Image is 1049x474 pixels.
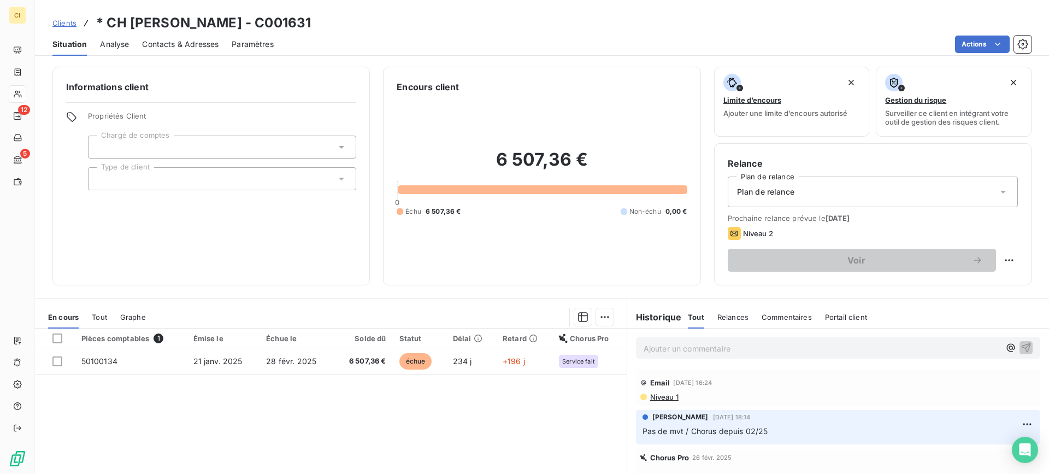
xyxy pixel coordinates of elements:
h6: Relance [728,157,1018,170]
div: Solde dû [340,334,386,343]
span: Non-échu [629,207,661,216]
span: Tout [688,313,704,321]
div: Open Intercom Messenger [1012,437,1038,463]
h6: Encours client [397,80,459,93]
span: Gestion du risque [885,96,946,104]
span: 28 févr. 2025 [266,356,316,366]
button: Limite d’encoursAjouter une limite d’encours autorisé [714,67,870,137]
span: 12 [18,105,30,115]
h2: 6 507,36 € [397,149,687,182]
span: [DATE] 16:24 [673,379,712,386]
button: Voir [728,249,996,272]
span: 0 [395,198,399,207]
input: Ajouter une valeur [97,142,106,152]
div: Chorus Pro [559,334,620,343]
span: Voir [741,256,972,265]
span: Limite d’encours [723,96,781,104]
span: [DATE] 18:14 [713,414,751,420]
span: [PERSON_NAME] [652,412,709,422]
div: Émise le [193,334,254,343]
span: Échu [405,207,421,216]
span: +196 j [503,356,525,366]
span: Clients [52,19,76,27]
span: Email [650,378,670,387]
div: Échue le [266,334,327,343]
span: 234 j [453,356,472,366]
span: 5 [20,149,30,159]
h6: Informations client [66,80,356,93]
span: Commentaires [762,313,812,321]
span: Pas de mvt / Chorus depuis 02/25 [643,426,768,436]
span: 21 janv. 2025 [193,356,243,366]
span: Ajouter une limite d’encours autorisé [723,109,847,118]
span: Portail client [825,313,867,321]
span: 0,00 € [665,207,687,216]
span: Analyse [100,39,129,50]
span: Niveau 1 [649,393,679,401]
span: 6 507,36 € [426,207,461,216]
span: Graphe [120,313,146,321]
div: CI [9,7,26,24]
span: échue [399,353,432,370]
h3: * CH [PERSON_NAME] - C001631 [96,13,311,33]
a: Clients [52,17,76,28]
span: Surveiller ce client en intégrant votre outil de gestion des risques client. [885,109,1022,126]
div: Pièces comptables [81,333,180,343]
input: Ajouter une valeur [97,174,106,184]
div: Statut [399,334,440,343]
img: Logo LeanPay [9,450,26,467]
span: Service fait [562,358,595,365]
div: Retard [503,334,546,343]
span: En cours [48,313,79,321]
span: Situation [52,39,87,50]
span: Prochaine relance prévue le [728,214,1018,223]
span: [DATE] [826,214,850,223]
span: Contacts & Adresses [142,39,219,50]
span: 1 [154,333,163,343]
button: Gestion du risqueSurveiller ce client en intégrant votre outil de gestion des risques client. [876,67,1032,137]
span: Chorus Pro [650,453,689,462]
span: 50100134 [81,356,117,366]
span: Niveau 2 [743,229,773,238]
button: Actions [955,36,1010,53]
span: Relances [717,313,749,321]
span: Tout [92,313,107,321]
h6: Historique [627,311,682,324]
span: Paramètres [232,39,274,50]
div: Délai [453,334,490,343]
span: Plan de relance [737,186,794,197]
span: 26 févr. 2025 [692,454,732,461]
span: Propriétés Client [88,112,356,127]
span: 6 507,36 € [340,356,386,367]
